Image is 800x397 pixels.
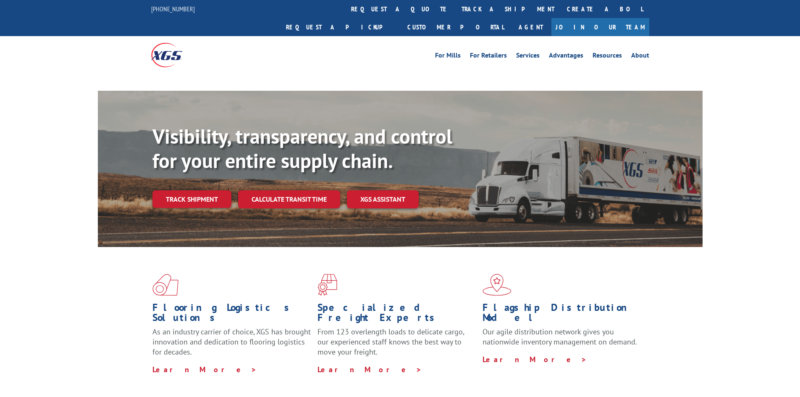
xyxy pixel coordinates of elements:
a: Learn More > [152,365,257,374]
a: [PHONE_NUMBER] [151,5,195,13]
a: Join Our Team [551,18,649,36]
a: For Retailers [470,52,507,61]
h1: Specialized Freight Experts [317,302,476,327]
a: Resources [593,52,622,61]
h1: Flagship Distribution Model [483,302,641,327]
a: Learn More > [317,365,422,374]
a: Calculate transit time [238,190,340,208]
h1: Flooring Logistics Solutions [152,302,311,327]
a: Customer Portal [401,18,510,36]
p: From 123 overlength loads to delicate cargo, our experienced staff knows the best way to move you... [317,327,476,364]
a: Agent [510,18,551,36]
a: Track shipment [152,190,231,208]
img: xgs-icon-flagship-distribution-model-red [483,274,511,296]
a: Request a pickup [280,18,401,36]
span: Our agile distribution network gives you nationwide inventory management on demand. [483,327,637,347]
span: As an industry carrier of choice, XGS has brought innovation and dedication to flooring logistics... [152,327,311,357]
a: For Mills [435,52,461,61]
a: About [631,52,649,61]
a: Advantages [549,52,583,61]
a: Services [516,52,540,61]
img: xgs-icon-total-supply-chain-intelligence-red [152,274,178,296]
img: xgs-icon-focused-on-flooring-red [317,274,337,296]
a: XGS ASSISTANT [347,190,419,208]
a: Learn More > [483,355,587,364]
b: Visibility, transparency, and control for your entire supply chain. [152,123,452,174]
